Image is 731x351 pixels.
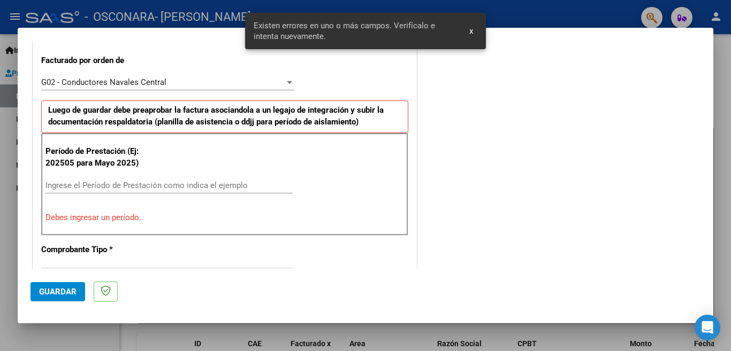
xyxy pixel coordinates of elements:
[41,267,75,277] span: Factura C
[254,20,457,42] span: Existen errores en uno o más campos. Verifícalo e intenta nuevamente.
[31,282,85,301] button: Guardar
[41,77,166,87] span: G02 - Conductores Navales Central
[41,54,151,67] p: Facturado por orden de
[41,244,151,256] p: Comprobante Tipo *
[695,315,720,340] div: Open Intercom Messenger
[461,21,482,41] button: x
[48,105,384,127] strong: Luego de guardar debe preaprobar la factura asociandola a un legajo de integración y subir la doc...
[469,26,473,36] span: x
[45,145,153,169] p: Período de Prestación (Ej: 202505 para Mayo 2025)
[45,212,404,224] p: Debes ingresar un período.
[39,287,77,297] span: Guardar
